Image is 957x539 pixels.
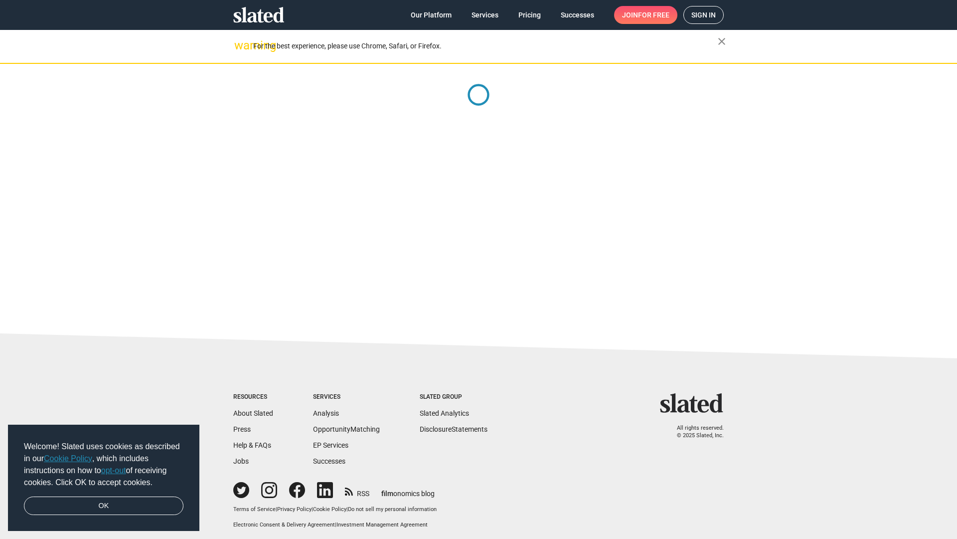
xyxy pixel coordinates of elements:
[234,39,246,51] mat-icon: warning
[233,425,251,433] a: Press
[44,454,92,463] a: Cookie Policy
[24,441,183,489] span: Welcome! Slated uses cookies as described in our , which includes instructions on how to of recei...
[464,6,506,24] a: Services
[313,393,380,401] div: Services
[411,6,452,24] span: Our Platform
[420,393,487,401] div: Slated Group
[666,425,724,439] p: All rights reserved. © 2025 Slated, Inc.
[24,497,183,516] a: dismiss cookie message
[8,425,199,532] div: cookieconsent
[381,481,435,499] a: filmonomics blog
[346,506,348,513] span: |
[614,6,677,24] a: Joinfor free
[335,522,336,528] span: |
[313,425,380,433] a: OpportunityMatching
[233,457,249,465] a: Jobs
[553,6,602,24] a: Successes
[312,506,313,513] span: |
[313,457,345,465] a: Successes
[683,6,724,24] a: Sign in
[472,6,498,24] span: Services
[233,522,335,528] a: Electronic Consent & Delivery Agreement
[348,506,437,514] button: Do not sell my personal information
[420,425,487,433] a: DisclosureStatements
[277,506,312,513] a: Privacy Policy
[622,6,669,24] span: Join
[276,506,277,513] span: |
[420,409,469,417] a: Slated Analytics
[233,409,273,417] a: About Slated
[313,441,348,449] a: EP Services
[638,6,669,24] span: for free
[233,506,276,513] a: Terms of Service
[518,6,541,24] span: Pricing
[233,441,271,449] a: Help & FAQs
[381,490,393,498] span: film
[403,6,460,24] a: Our Platform
[253,39,718,53] div: For the best experience, please use Chrome, Safari, or Firefox.
[233,393,273,401] div: Resources
[716,35,728,47] mat-icon: close
[101,466,126,475] a: opt-out
[313,409,339,417] a: Analysis
[510,6,549,24] a: Pricing
[313,506,346,513] a: Cookie Policy
[691,6,716,23] span: Sign in
[345,483,369,499] a: RSS
[336,522,428,528] a: Investment Management Agreement
[561,6,594,24] span: Successes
